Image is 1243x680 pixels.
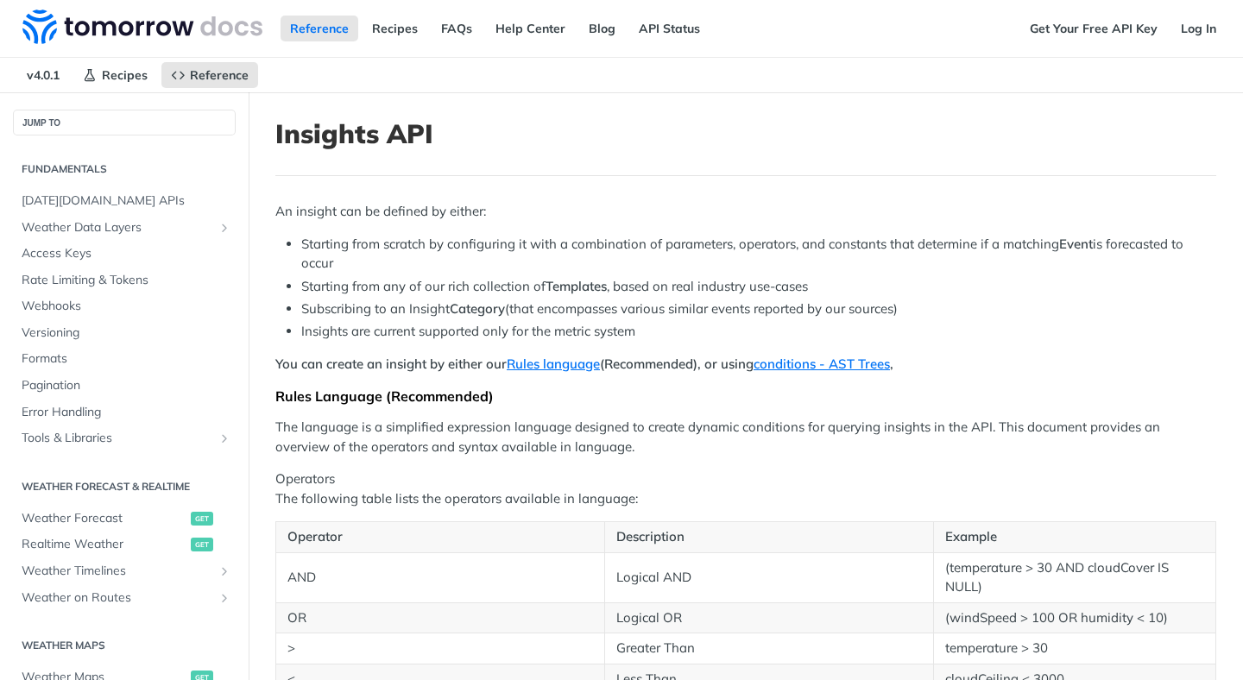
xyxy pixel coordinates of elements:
a: conditions - AST Trees [754,356,890,372]
li: Starting from any of our rich collection of , based on real industry use-cases [301,277,1216,297]
a: Log In [1171,16,1226,41]
span: [DATE][DOMAIN_NAME] APIs [22,192,231,210]
p: The language is a simplified expression language designed to create dynamic conditions for queryi... [275,418,1216,456]
td: Logical OR [605,602,934,633]
td: Greater Than [605,633,934,664]
a: Webhooks [13,293,236,319]
td: temperature > 30 [934,633,1216,664]
span: Recipes [102,67,148,83]
span: get [191,512,213,526]
span: Error Handling [22,404,231,421]
a: Weather TimelinesShow subpages for Weather Timelines [13,558,236,584]
span: Weather Timelines [22,563,213,580]
h1: Insights API [275,118,1216,149]
th: Description [605,522,934,553]
a: FAQs [432,16,482,41]
a: Reference [281,16,358,41]
span: Pagination [22,377,231,394]
button: Show subpages for Weather on Routes [218,591,231,605]
th: Operator [276,522,605,553]
th: Example [934,522,1216,553]
li: Subscribing to an Insight (that encompasses various similar events reported by our sources) [301,299,1216,319]
a: Help Center [486,16,575,41]
td: Logical AND [605,552,934,602]
span: Webhooks [22,298,231,315]
a: Weather Data LayersShow subpages for Weather Data Layers [13,215,236,241]
a: Pagination [13,373,236,399]
a: Reference [161,62,258,88]
button: Show subpages for Weather Data Layers [218,221,231,235]
a: Rate Limiting & Tokens [13,268,236,293]
a: [DATE][DOMAIN_NAME] APIs [13,188,236,214]
span: Versioning [22,324,231,342]
td: AND [276,552,605,602]
a: Rules language [507,356,600,372]
h2: Weather Maps [13,638,236,653]
a: Access Keys [13,241,236,267]
a: Versioning [13,320,236,346]
span: Formats [22,350,231,368]
a: Weather Forecastget [13,506,236,532]
td: (windSpeed > 100 OR humidity < 10) [934,602,1216,633]
a: Realtime Weatherget [13,532,236,557]
td: (temperature > 30 AND cloudCover IS NULL) [934,552,1216,602]
a: API Status [629,16,710,41]
a: Get Your Free API Key [1020,16,1167,41]
span: Weather on Routes [22,589,213,607]
h2: Weather Forecast & realtime [13,479,236,494]
span: Rate Limiting & Tokens [22,272,231,289]
a: Recipes [363,16,427,41]
li: Insights are current supported only for the metric system [301,322,1216,342]
button: JUMP TO [13,110,236,135]
span: v4.0.1 [17,62,69,88]
span: Tools & Libraries [22,430,213,447]
span: Weather Data Layers [22,219,213,236]
button: Show subpages for Tools & Libraries [218,431,231,445]
img: Tomorrow.io Weather API Docs [22,9,262,44]
li: Starting from scratch by configuring it with a combination of parameters, operators, and constant... [301,235,1216,274]
a: Formats [13,346,236,372]
h2: Fundamentals [13,161,236,177]
strong: Templates [546,278,607,294]
a: Blog [579,16,625,41]
span: Access Keys [22,245,231,262]
span: Weather Forecast [22,510,186,527]
a: Tools & LibrariesShow subpages for Tools & Libraries [13,425,236,451]
button: Show subpages for Weather Timelines [218,564,231,578]
span: Reference [190,67,249,83]
td: > [276,633,605,664]
p: An insight can be defined by either: [275,202,1216,222]
div: Rules Language (Recommended) [275,387,1216,405]
a: Error Handling [13,400,236,425]
span: get [191,538,213,551]
p: Operators The following table lists the operators available in language: [275,469,1216,508]
span: Realtime Weather [22,536,186,553]
a: Recipes [73,62,157,88]
strong: Category [450,300,505,317]
a: Weather on RoutesShow subpages for Weather on Routes [13,585,236,611]
td: OR [276,602,605,633]
strong: You can create an insight by either our (Recommended), or using , [275,356,893,372]
strong: Event [1059,236,1093,252]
